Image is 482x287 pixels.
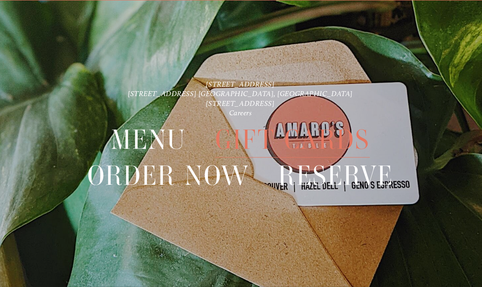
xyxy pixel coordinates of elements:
[88,158,250,193] a: Order Now
[216,123,370,158] a: Gift Cards
[230,109,252,118] a: Careers
[207,99,275,108] a: [STREET_ADDRESS]
[129,90,353,99] a: [STREET_ADDRESS] [GEOGRAPHIC_DATA], [GEOGRAPHIC_DATA]
[112,123,187,158] a: Menu
[279,158,394,193] a: Reserve
[207,80,275,89] a: [STREET_ADDRESS]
